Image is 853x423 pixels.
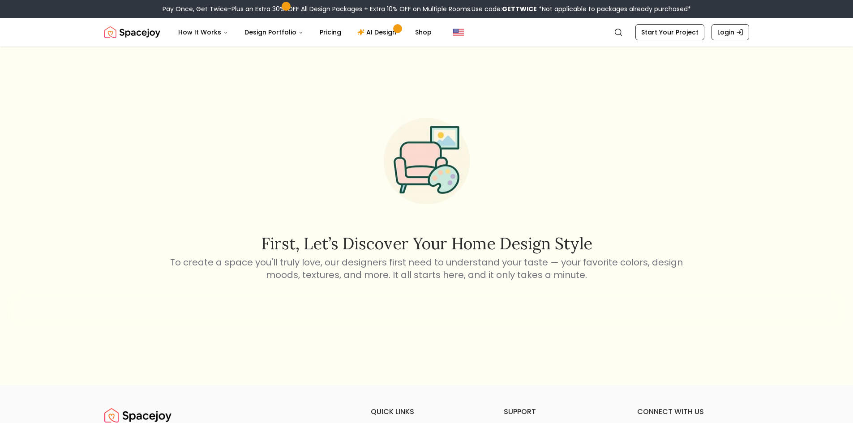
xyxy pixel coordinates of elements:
[712,24,749,40] a: Login
[537,4,691,13] span: *Not applicable to packages already purchased*
[472,4,537,13] span: Use code:
[637,406,749,417] h6: connect with us
[104,23,160,41] img: Spacejoy Logo
[104,18,749,47] nav: Global
[408,23,439,41] a: Shop
[237,23,311,41] button: Design Portfolio
[635,24,704,40] a: Start Your Project
[171,23,236,41] button: How It Works
[169,256,685,281] p: To create a space you'll truly love, our designers first need to understand your taste — your fav...
[502,4,537,13] b: GETTWICE
[171,23,439,41] nav: Main
[163,4,691,13] div: Pay Once, Get Twice-Plus an Extra 30% OFF All Design Packages + Extra 10% OFF on Multiple Rooms.
[350,23,406,41] a: AI Design
[371,406,483,417] h6: quick links
[369,104,484,218] img: Start Style Quiz Illustration
[504,406,616,417] h6: support
[104,23,160,41] a: Spacejoy
[169,235,685,252] h2: First, let’s discover your home design style
[453,27,464,38] img: United States
[313,23,348,41] a: Pricing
